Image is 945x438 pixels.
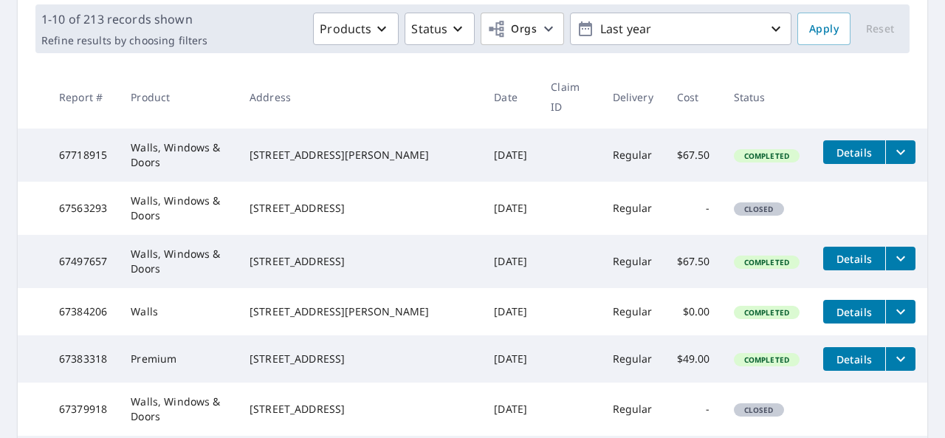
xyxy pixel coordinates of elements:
[539,65,600,129] th: Claim ID
[47,65,119,129] th: Report #
[823,347,885,371] button: detailsBtn-67383318
[47,182,119,235] td: 67563293
[47,288,119,335] td: 67384206
[665,182,722,235] td: -
[823,300,885,324] button: detailsBtn-67384206
[119,65,238,129] th: Product
[665,383,722,436] td: -
[320,20,371,38] p: Products
[250,201,470,216] div: [STREET_ADDRESS]
[832,146,876,160] span: Details
[481,13,564,45] button: Orgs
[722,65,811,129] th: Status
[119,335,238,383] td: Premium
[832,352,876,366] span: Details
[665,288,722,335] td: $0.00
[482,65,539,129] th: Date
[594,16,767,42] p: Last year
[250,352,470,366] div: [STREET_ADDRESS]
[885,140,915,164] button: filesDropdownBtn-67718915
[47,235,119,288] td: 67497657
[250,304,470,319] div: [STREET_ADDRESS][PERSON_NAME]
[823,247,885,270] button: detailsBtn-67497657
[735,257,798,267] span: Completed
[119,235,238,288] td: Walls, Windows & Doors
[735,355,798,365] span: Completed
[250,148,470,162] div: [STREET_ADDRESS][PERSON_NAME]
[411,20,447,38] p: Status
[735,151,798,161] span: Completed
[313,13,399,45] button: Products
[119,182,238,235] td: Walls, Windows & Doors
[809,20,839,38] span: Apply
[482,288,539,335] td: [DATE]
[665,129,722,182] td: $67.50
[482,383,539,436] td: [DATE]
[601,335,665,383] td: Regular
[570,13,791,45] button: Last year
[601,235,665,288] td: Regular
[482,335,539,383] td: [DATE]
[47,129,119,182] td: 67718915
[250,402,470,417] div: [STREET_ADDRESS]
[885,247,915,270] button: filesDropdownBtn-67497657
[119,288,238,335] td: Walls
[601,129,665,182] td: Regular
[823,140,885,164] button: detailsBtn-67718915
[665,335,722,383] td: $49.00
[601,288,665,335] td: Regular
[482,182,539,235] td: [DATE]
[735,307,798,318] span: Completed
[735,405,783,415] span: Closed
[47,335,119,383] td: 67383318
[601,65,665,129] th: Delivery
[885,300,915,324] button: filesDropdownBtn-67384206
[41,10,207,28] p: 1-10 of 213 records shown
[735,204,783,214] span: Closed
[885,347,915,371] button: filesDropdownBtn-67383318
[238,65,482,129] th: Address
[665,235,722,288] td: $67.50
[832,252,876,266] span: Details
[797,13,850,45] button: Apply
[41,34,207,47] p: Refine results by choosing filters
[47,383,119,436] td: 67379918
[405,13,475,45] button: Status
[119,129,238,182] td: Walls, Windows & Doors
[665,65,722,129] th: Cost
[601,383,665,436] td: Regular
[601,182,665,235] td: Regular
[250,254,470,269] div: [STREET_ADDRESS]
[832,305,876,319] span: Details
[482,235,539,288] td: [DATE]
[487,20,537,38] span: Orgs
[119,383,238,436] td: Walls, Windows & Doors
[482,129,539,182] td: [DATE]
